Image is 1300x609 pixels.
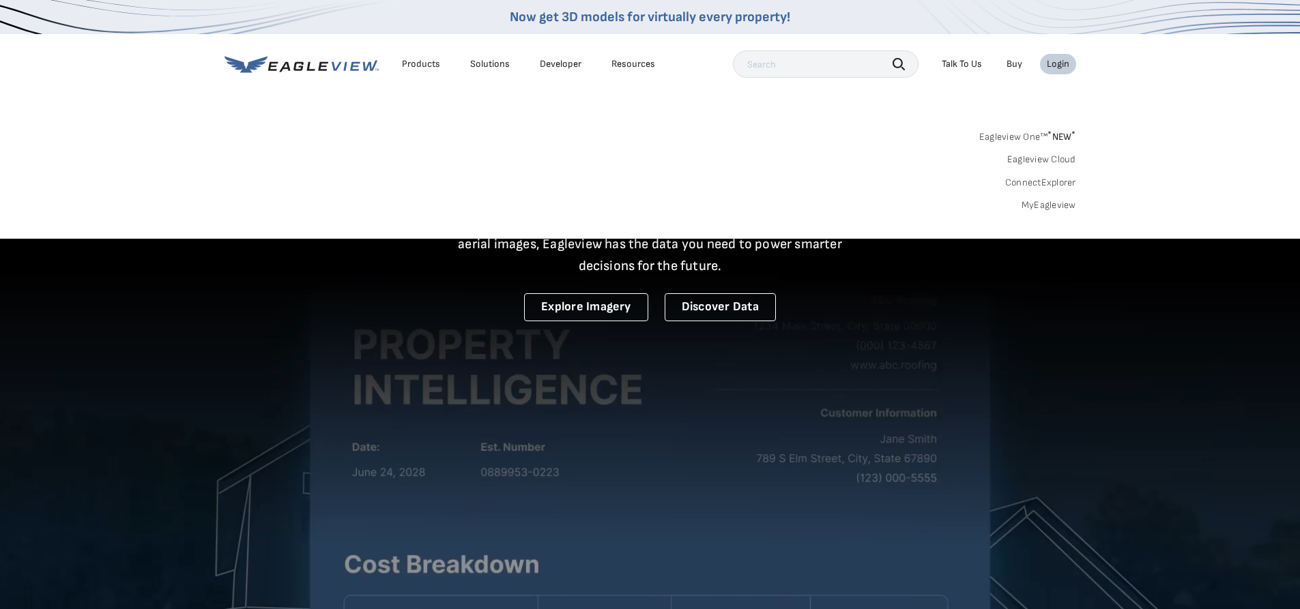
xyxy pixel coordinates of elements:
div: Solutions [470,58,510,70]
div: Talk To Us [942,58,982,70]
a: ConnectExplorer [1005,177,1076,189]
input: Search [733,50,919,78]
a: Eagleview One™*NEW* [979,127,1076,143]
p: A new era starts here. Built on more than 3.5 billion high-resolution aerial images, Eagleview ha... [442,211,859,277]
div: Login [1047,58,1069,70]
div: Resources [611,58,655,70]
a: MyEagleview [1022,199,1076,211]
a: Explore Imagery [524,293,648,321]
span: NEW [1048,131,1075,143]
a: Discover Data [665,293,776,321]
div: Products [402,58,440,70]
a: Developer [540,58,581,70]
a: Eagleview Cloud [1007,153,1076,166]
a: Now get 3D models for virtually every property! [510,9,790,25]
a: Buy [1007,58,1022,70]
